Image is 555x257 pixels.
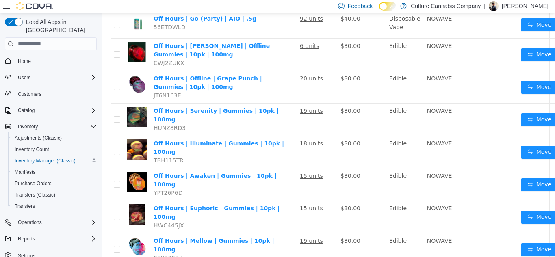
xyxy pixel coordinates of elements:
u: 6 units [198,30,218,36]
span: Transfers [11,201,97,211]
span: $30.00 [239,95,259,101]
span: $30.00 [239,30,259,36]
img: Off Hours | Cherry Berry | Offline | Gummies | 10pk | 100mg hero shot [25,29,46,49]
u: 18 units [198,127,221,134]
u: 19 units [198,95,221,101]
td: Edible [284,91,322,123]
span: Reports [15,234,97,244]
a: Adjustments (Classic) [11,133,65,143]
button: Inventory Manager (Classic) [8,155,100,166]
span: Users [18,74,30,81]
span: Customers [15,89,97,99]
span: $30.00 [239,62,259,69]
a: Home [15,56,34,66]
span: Transfers (Classic) [11,190,97,200]
span: HUNZ8RD3 [52,112,84,118]
span: Customers [18,91,41,97]
img: Off Hours | Serenity | Gummies | 10pk | 100mg hero shot [25,94,46,114]
span: HWC445JX [52,209,82,216]
a: Customers [15,89,45,99]
button: icon: swapMove [419,198,457,211]
span: Operations [15,218,97,227]
span: YPT26P6D [52,177,81,183]
a: Transfers (Classic) [11,190,59,200]
span: Catalog [18,107,35,114]
button: Users [15,73,34,82]
a: Off Hours | Go (Party) | AIO | .5g [52,2,155,9]
span: NOWAVE [325,2,351,9]
span: Inventory Count [15,146,49,153]
button: Operations [15,218,45,227]
a: Off Hours | Offline | Grape Punch | Gummies | 10pk | 100mg [52,62,160,77]
span: Load All Apps in [GEOGRAPHIC_DATA] [23,18,97,34]
span: Inventory [18,123,38,130]
span: Home [15,56,97,66]
img: Off Hours | Go (Party) | AIO | .5g hero shot [25,2,46,22]
u: 92 units [198,2,221,9]
td: Edible [284,155,322,188]
img: Off Hours | Euphoric | Gummies | 10pk | 100mg hero shot [25,191,46,212]
a: Transfers [11,201,38,211]
a: Off Hours | Illuminate | Gummies | 10pk | 100mg [52,127,182,142]
span: $30.00 [239,192,259,199]
u: 15 units [198,160,221,166]
button: Catalog [15,106,38,115]
a: Inventory Count [11,145,52,154]
span: NOWAVE [325,62,351,69]
button: icon: swapMove [419,100,457,113]
button: Catalog [2,105,100,116]
span: Operations [18,219,42,226]
button: Reports [2,233,100,244]
button: Home [2,55,100,67]
button: Inventory [2,121,100,132]
td: Edible [284,123,322,155]
p: | [484,1,486,11]
input: Dark Mode [379,2,396,11]
span: 56ETDWLD [52,11,84,17]
span: NOWAVE [325,160,351,166]
a: Off Hours | Euphoric | Gummies | 10pk | 100mg [52,192,178,207]
span: TBH115TR [52,144,82,151]
img: Off Hours | Offline | Grape Punch | Gummies | 10pk | 100mg hero shot [25,61,46,82]
span: $30.00 [239,160,259,166]
button: Transfers [8,201,100,212]
span: Transfers [15,203,35,209]
span: Home [18,58,31,65]
td: Edible [284,58,322,91]
img: Cova [16,2,53,10]
button: icon: swapMove [419,230,457,243]
span: NOWAVE [325,192,351,199]
a: Inventory Manager (Classic) [11,156,79,166]
span: $40.00 [239,2,259,9]
a: Off Hours | Mellow | Gummies | 10pk | 100mg [52,225,173,240]
a: Off Hours | Serenity | Gummies | 10pk | 100mg [52,95,177,110]
button: Adjustments (Classic) [8,132,100,144]
p: [PERSON_NAME] [502,1,548,11]
span: $30.00 [239,127,259,134]
u: 15 units [198,192,221,199]
span: NOWAVE [325,95,351,101]
button: icon: swapMove [419,35,457,48]
span: Transfers (Classic) [15,192,55,198]
span: Adjustments (Classic) [11,133,97,143]
span: Purchase Orders [15,180,52,187]
td: Edible [284,220,322,253]
button: icon: swapMove [419,165,457,178]
button: icon: swapMove [419,5,457,18]
span: Feedback [348,2,373,10]
span: Reports [18,235,35,242]
button: Purchase Orders [8,178,100,189]
button: Reports [15,234,38,244]
span: Inventory Count [11,145,97,154]
u: 19 units [198,225,221,231]
span: $30.00 [239,225,259,231]
u: 20 units [198,62,221,69]
a: Off Hours | [PERSON_NAME] | Offline | Gummies | 10pk | 100mg [52,30,172,45]
span: Purchase Orders [11,179,97,188]
span: Inventory [15,122,97,132]
span: Catalog [15,106,97,115]
span: NOWAVE [325,225,351,231]
span: NOWAVE [325,127,351,134]
p: Culture Cannabis Company [411,1,481,11]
